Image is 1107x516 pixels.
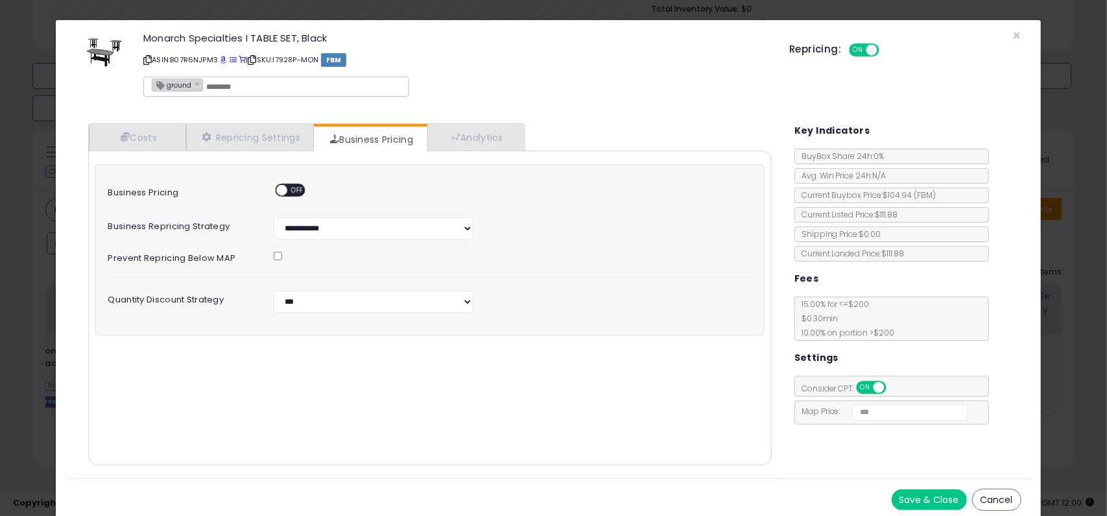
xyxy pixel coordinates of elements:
span: Consider CPT: [795,383,903,394]
span: BuyBox Share 24h: 0% [795,151,885,162]
a: × [195,78,202,90]
span: ( FBM ) [914,190,936,201]
span: $0.30 min [795,313,839,324]
img: 31n3yF2sfTL._SL60_.jpg [85,33,124,72]
h5: Repricing: [789,44,841,55]
button: Save & Close [892,489,967,510]
label: Prevent repricing below MAP [99,249,265,263]
h5: Key Indicators [794,123,870,139]
a: BuyBox page [220,55,227,65]
span: ON [857,382,874,393]
label: Quantity Discount Strategy [99,291,265,304]
span: OFF [877,45,898,56]
label: Business Pricing [99,184,265,197]
span: OFF [287,185,308,196]
span: Current Buybox Price: [795,190,936,201]
h5: Fees [794,271,819,287]
a: Business Pricing [314,127,426,153]
span: $104.94 [883,190,936,201]
a: Analytics [427,124,523,151]
a: Your listing only [239,55,246,65]
span: Map Price: [795,406,968,417]
span: Avg. Win Price 24h: N/A [795,170,887,181]
span: 10.00 % on portion > $200 [795,327,895,338]
span: ON [851,45,867,56]
span: Current Listed Price: $111.88 [795,209,898,220]
span: OFF [884,382,905,393]
button: Cancel [972,489,1021,511]
a: Costs [89,124,186,151]
a: All offer listings [230,55,237,65]
h3: Monarch Specialties I TABLE SET, Black [143,33,770,43]
span: Current Landed Price: $111.88 [795,248,905,259]
span: FBM [321,53,347,67]
h5: Settings [794,350,839,366]
p: ASIN: B07R6NJPM3 | SKU: I7928P-MON [143,49,770,70]
label: Business Repricing Strategy [99,217,265,231]
span: 15.00 % for <= $200 [795,299,895,338]
span: ground [152,79,191,90]
span: Shipping Price: $0.00 [795,228,881,240]
a: Repricing Settings [186,124,315,151]
span: × [1013,26,1021,45]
